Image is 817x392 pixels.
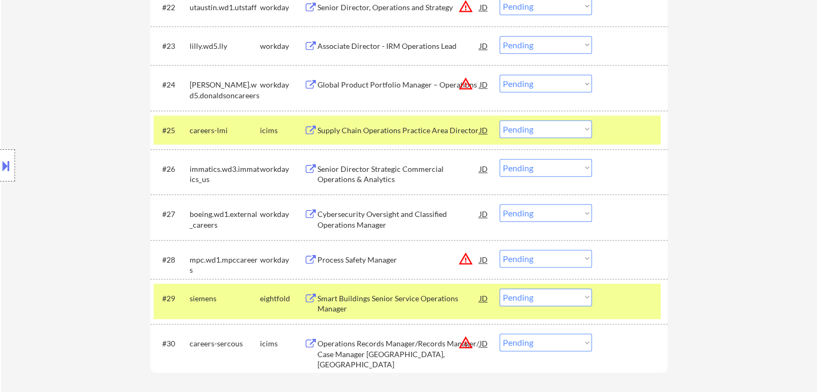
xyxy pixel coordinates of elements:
[190,79,260,100] div: [PERSON_NAME].wd5.donaldsoncareers
[260,79,304,90] div: workday
[317,41,480,52] div: Associate Director - IRM Operations Lead
[260,209,304,220] div: workday
[190,164,260,185] div: immatics.wd3.immatics_us
[190,2,260,13] div: utaustin.wd1.utstaff
[458,251,473,266] button: warning_amber
[317,79,480,90] div: Global Product Portfolio Manager – Operations
[317,164,480,185] div: Senior Director Strategic Commercial Operations & Analytics
[260,41,304,52] div: workday
[260,164,304,175] div: workday
[317,255,480,265] div: Process Safety Manager
[458,335,473,350] button: warning_amber
[479,159,489,178] div: JD
[317,125,480,136] div: Supply Chain Operations Practice Area Director
[190,41,260,52] div: lilly.wd5.lly
[190,293,260,304] div: siemens
[458,76,473,91] button: warning_amber
[190,338,260,349] div: careers-sercous
[162,2,181,13] div: #22
[190,209,260,230] div: boeing.wd1.external_careers
[479,204,489,223] div: JD
[260,125,304,136] div: icims
[260,255,304,265] div: workday
[317,338,480,370] div: Operations Records Manager/Records Manager/ Case Manager [GEOGRAPHIC_DATA], [GEOGRAPHIC_DATA]
[479,288,489,308] div: JD
[479,250,489,269] div: JD
[317,2,480,13] div: Senior Director, Operations and Strategy
[479,120,489,140] div: JD
[260,338,304,349] div: icims
[317,293,480,314] div: Smart Buildings Senior Service Operations Manager
[260,2,304,13] div: workday
[162,338,181,349] div: #30
[317,209,480,230] div: Cybersecurity Oversight and Classified Operations Manager
[479,75,489,94] div: JD
[260,293,304,304] div: eightfold
[190,255,260,275] div: mpc.wd1.mpccareers
[162,293,181,304] div: #29
[162,41,181,52] div: #23
[479,36,489,55] div: JD
[190,125,260,136] div: careers-lmi
[479,333,489,353] div: JD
